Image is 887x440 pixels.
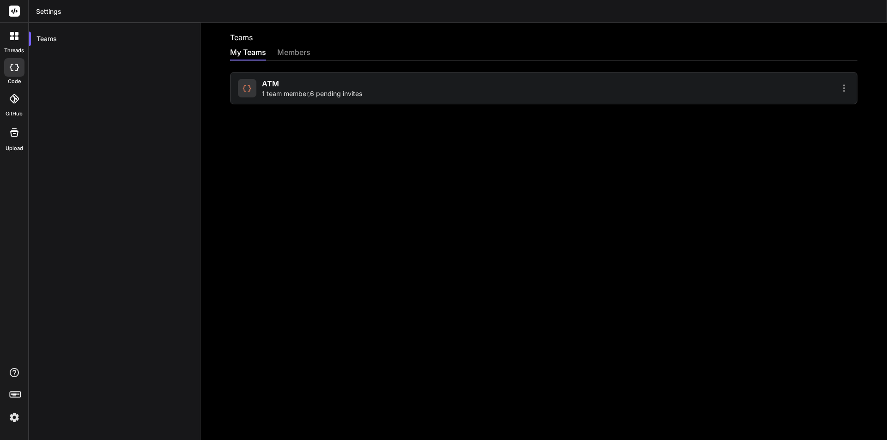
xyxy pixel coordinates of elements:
[29,29,200,49] div: Teams
[262,78,279,89] span: ATM
[6,410,22,425] img: settings
[6,110,23,118] label: GitHub
[6,145,23,152] label: Upload
[8,78,21,85] label: code
[262,89,362,98] span: 1 team member , 6 pending invites
[4,47,24,54] label: threads
[277,47,310,60] div: members
[230,32,253,43] h2: Teams
[230,47,266,60] div: My Teams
